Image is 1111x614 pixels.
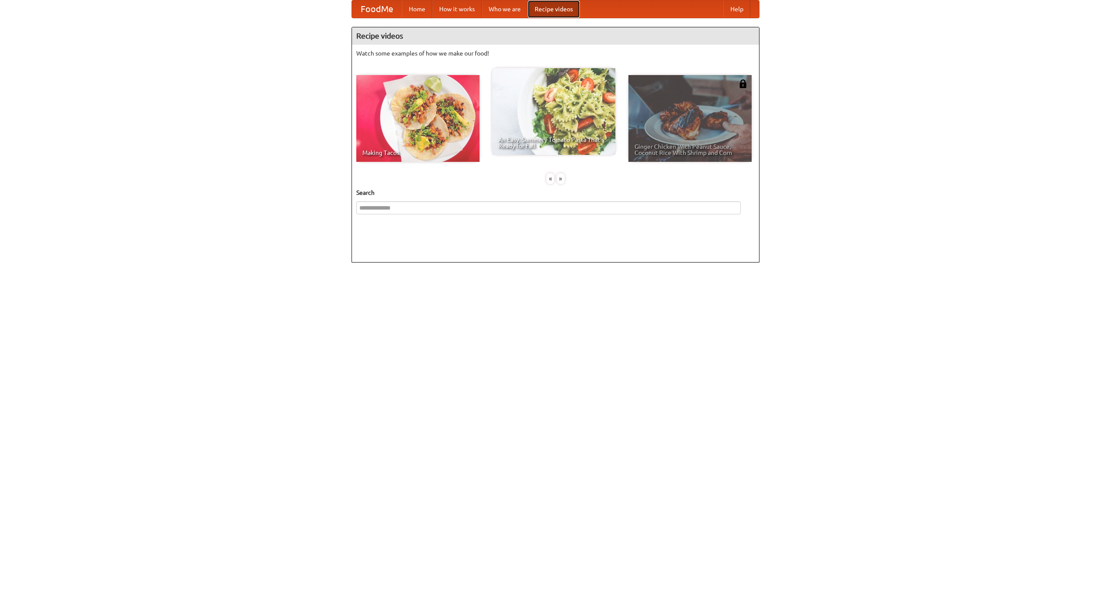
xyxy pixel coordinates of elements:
a: FoodMe [352,0,402,18]
a: Who we are [482,0,528,18]
p: Watch some examples of how we make our food! [356,49,755,58]
a: Help [723,0,750,18]
img: 483408.png [739,79,747,88]
h5: Search [356,188,755,197]
h4: Recipe videos [352,27,759,45]
div: » [557,173,565,184]
span: Making Tacos [362,150,473,156]
a: An Easy, Summery Tomato Pasta That's Ready for Fall [492,68,615,155]
a: How it works [432,0,482,18]
a: Recipe videos [528,0,580,18]
div: « [546,173,554,184]
span: An Easy, Summery Tomato Pasta That's Ready for Fall [498,137,609,149]
a: Making Tacos [356,75,480,162]
a: Home [402,0,432,18]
